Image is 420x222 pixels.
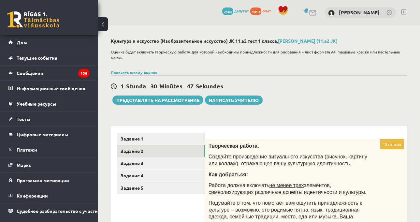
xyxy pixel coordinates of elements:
[121,148,143,154] font: Задание 2
[383,141,401,147] font: 40 пенсов
[8,188,90,203] a: Конференции
[187,82,194,90] span: 47
[209,172,248,177] font: Как добраться:
[8,111,90,126] a: Тесты
[8,157,90,172] a: Маркс
[17,208,142,214] font: Судебное разбирательство с участием [PERSON_NAME]
[209,143,259,149] font: Творческая работа.
[17,131,68,137] font: Цифровые материалы
[117,157,205,169] a: Задание 3
[121,185,143,191] font: Задание 5
[17,162,31,168] font: Маркс
[17,70,43,76] font: Сообщения
[121,82,124,90] span: 1
[8,81,90,96] a: Информационные сообщения
[8,142,90,157] a: Платежи
[209,97,259,103] font: Написать учителю
[117,182,205,194] a: Задание 5
[117,170,205,182] a: Задание 4
[278,38,338,44] a: [PERSON_NAME] (11.a2 JK)
[121,136,143,141] font: Задание 1
[151,82,157,90] span: 30
[117,133,205,145] a: Задание 1
[17,147,37,153] font: Платежи
[112,96,203,105] button: Представлять на рассмотрение
[17,101,56,107] font: Учебные ресурсы
[111,70,157,75] a: Показать шкалу оценок
[339,9,380,16] a: [PERSON_NAME]
[269,183,304,188] font: не менее трех
[17,39,27,45] font: Дом
[117,145,205,157] a: Задание 2
[209,183,366,195] font: элементов, символизирующих различные аспекты идентичности и культуры.
[224,9,232,14] font: 2140
[121,160,143,166] font: Задание 3
[159,82,182,90] span: Minūtes
[8,66,90,81] a: Сообщения136
[111,49,400,60] font: Оценка будет включать творческую работу, для которой необходимы принадлежности для рисования – ли...
[17,85,85,91] font: Информационные сообщения
[111,38,278,44] font: Культура и искусство (Изобразительное искусство) JK 11.a2 тест 1 класса,
[116,97,199,103] font: Представлять на рассмотрение
[8,203,90,218] a: Судебное разбирательство с участием [PERSON_NAME]
[17,116,30,122] font: Тесты
[8,50,90,65] a: Текущие события
[209,183,269,188] font: Работа должна включать
[328,10,335,16] img: Виктория Токарева
[196,82,223,90] span: Sekundes
[7,11,59,28] a: Рижская 1-я средняя школа заочного обучения
[17,55,57,61] font: Текущие события
[80,70,87,76] font: 136
[8,96,90,111] a: Учебные ресурсы
[205,96,263,105] a: Написать учителю
[121,172,143,178] font: Задание 4
[262,8,271,13] font: опыт
[126,82,146,90] span: Stunda
[252,9,260,14] font: 1019
[8,35,90,50] a: Дом
[209,154,367,166] font: Создайте произведение визуального искусства (рисунок, картину или коллаж), отражающее вашу культу...
[8,127,90,142] a: Цифровые материалы
[8,173,90,188] a: Программа мотивации
[17,193,48,199] font: Конференции
[222,8,249,13] a: 2140 депутат
[234,8,249,13] font: депутат
[250,8,275,13] a: 1019 опыт
[17,177,69,183] font: Программа мотивации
